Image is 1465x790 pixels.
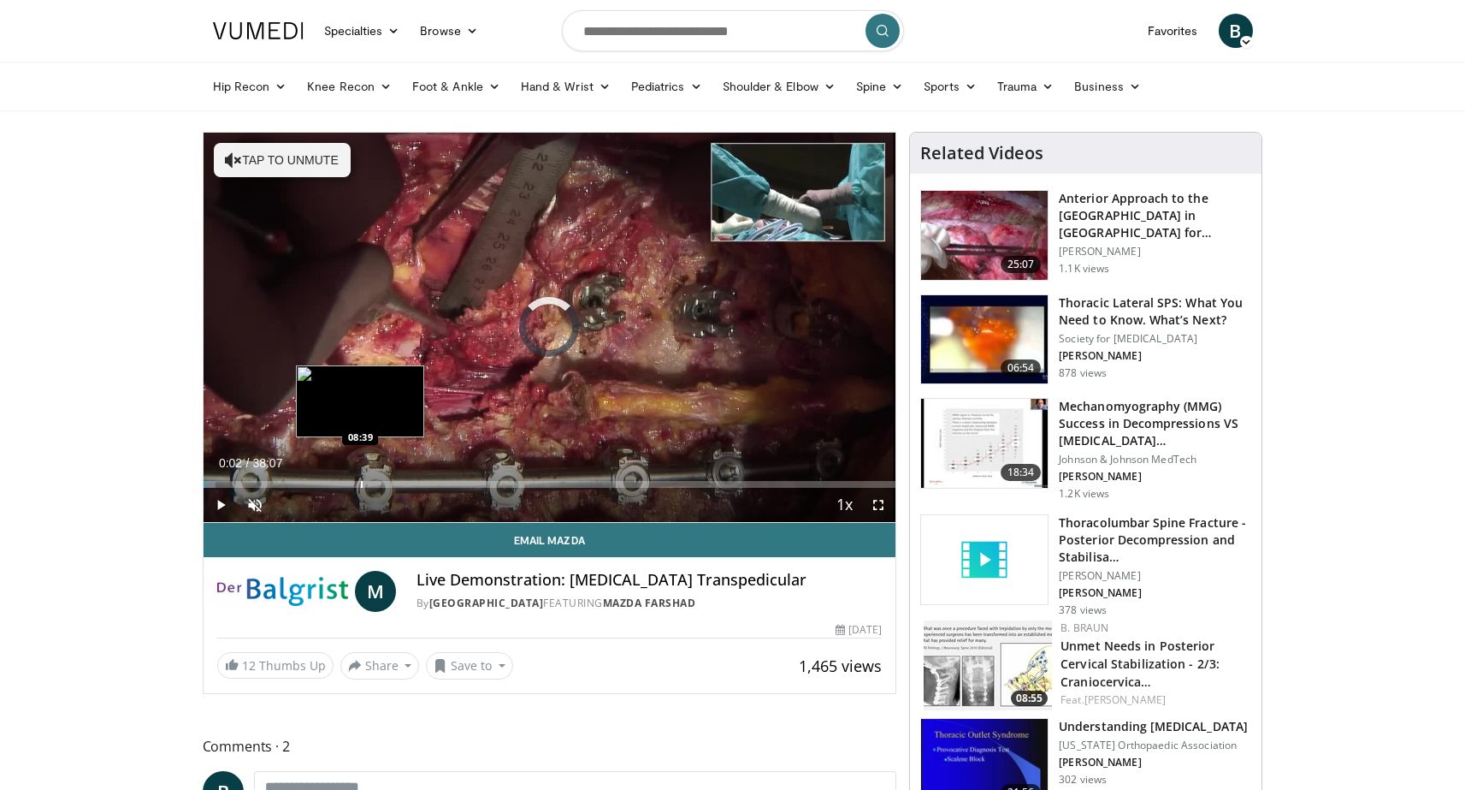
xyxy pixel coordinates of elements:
a: 25:07 Anterior Approach to the [GEOGRAPHIC_DATA] in [GEOGRAPHIC_DATA] for Decompr… [PERSON_NAME] ... [920,190,1251,281]
a: M [355,571,396,612]
a: Mazda Farshad [603,596,696,610]
a: 08:55 [924,621,1052,710]
h3: Anterior Approach to the [GEOGRAPHIC_DATA] in [GEOGRAPHIC_DATA] for Decompr… [1059,190,1251,241]
h3: Thoracolumbar Spine Fracture - Posterior Decompression and Stabilisa… [1059,514,1251,566]
img: 6322f979-4ebb-4de6-a979-3e0b2ae8f123.150x105_q85_crop-smart_upscale.jpg [921,191,1048,280]
img: image.jpeg [296,365,424,437]
a: B. Braun [1060,621,1108,635]
button: Save to [426,652,513,680]
p: 1.1K views [1059,262,1109,276]
a: Hip Recon [203,69,298,104]
span: / [246,456,250,470]
a: Favorites [1137,14,1208,48]
a: Business [1064,69,1151,104]
p: [PERSON_NAME] [1059,586,1251,600]
h4: Related Videos [920,143,1043,163]
img: VuMedi Logo [213,22,304,39]
a: Unmet Needs in Posterior Cervical Stabilization - 2/3: Craniocervica… [1060,638,1220,690]
button: Playback Rate [827,488,861,522]
p: [PERSON_NAME] [1059,245,1251,258]
span: 0:02 [219,456,242,470]
a: 06:54 Thoracic Lateral SPS: What You Need to Know. What’s Next? Society for [MEDICAL_DATA] [PERSO... [920,294,1251,385]
p: [PERSON_NAME] [1059,756,1248,769]
button: Fullscreen [861,488,895,522]
p: Society for [MEDICAL_DATA] [1059,332,1251,346]
span: 12 [242,657,256,674]
a: Knee Recon [297,69,402,104]
h3: Thoracic Lateral SPS: What You Need to Know. What’s Next? [1059,294,1251,329]
h4: Live Demonstration: [MEDICAL_DATA] Transpedicular [416,571,882,590]
span: 18:34 [1001,464,1042,481]
img: 44ba9214-7f98-42ad-83eb-0011a4d2deb5.150x105_q85_crop-smart_upscale.jpg [921,399,1048,488]
a: Email Mazda [204,523,896,557]
p: 878 views [1059,366,1107,380]
a: Foot & Ankle [402,69,511,104]
div: Progress Bar [204,481,896,488]
p: 1.2K views [1059,487,1109,501]
a: Shoulder & Elbow [712,69,846,104]
p: [US_STATE] Orthopaedic Association [1059,739,1248,752]
a: Thoracolumbar Spine Fracture - Posterior Decompression and Stabilisa… [PERSON_NAME] [PERSON_NAME]... [920,514,1251,617]
a: B [1219,14,1253,48]
button: Share [340,652,420,680]
button: Unmute [238,488,272,522]
h3: Understanding [MEDICAL_DATA] [1059,718,1248,735]
img: video_placeholder_short.svg [921,515,1048,604]
div: Feat. [1060,692,1248,708]
img: a163fe45-bf08-48bb-ad6d-f1d5ac5a0d94.150x105_q85_crop-smart_upscale.jpg [921,295,1048,384]
p: 378 views [1059,603,1107,617]
p: [PERSON_NAME] [1059,569,1251,583]
div: By FEATURING [416,596,882,611]
a: Hand & Wrist [511,69,621,104]
span: Comments 2 [203,735,897,757]
p: [PERSON_NAME] [1059,470,1251,484]
span: 38:07 [252,456,282,470]
a: [PERSON_NAME] [1084,692,1166,707]
h3: Mechanomyography (MMG) Success in Decompressions VS [MEDICAL_DATA]… [1059,398,1251,449]
input: Search topics, interventions [562,10,904,51]
a: 12 Thumbs Up [217,652,334,679]
p: 302 views [1059,773,1107,787]
p: Johnson & Johnson MedTech [1059,453,1251,466]
button: Play [204,488,238,522]
div: [DATE] [836,622,882,638]
span: 1,465 views [799,656,882,676]
button: Tap to unmute [214,143,351,177]
a: Specialties [314,14,411,48]
a: Pediatrics [621,69,712,104]
p: [PERSON_NAME] [1059,349,1251,363]
a: Trauma [987,69,1065,104]
span: 06:54 [1001,359,1042,377]
a: 18:34 Mechanomyography (MMG) Success in Decompressions VS [MEDICAL_DATA]… Johnson & Johnson MedTe... [920,398,1251,501]
span: 08:55 [1011,691,1048,706]
img: Balgrist University Hospital [217,571,348,612]
span: 25:07 [1001,256,1042,273]
a: [GEOGRAPHIC_DATA] [429,596,544,610]
img: 6d0a6991-30f3-43fa-90ab-bde9227a7696.150x105_q85_crop-smart_upscale.jpg [924,621,1052,710]
video-js: Video Player [204,133,896,523]
a: Sports [913,69,987,104]
a: Browse [410,14,488,48]
a: Spine [846,69,913,104]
